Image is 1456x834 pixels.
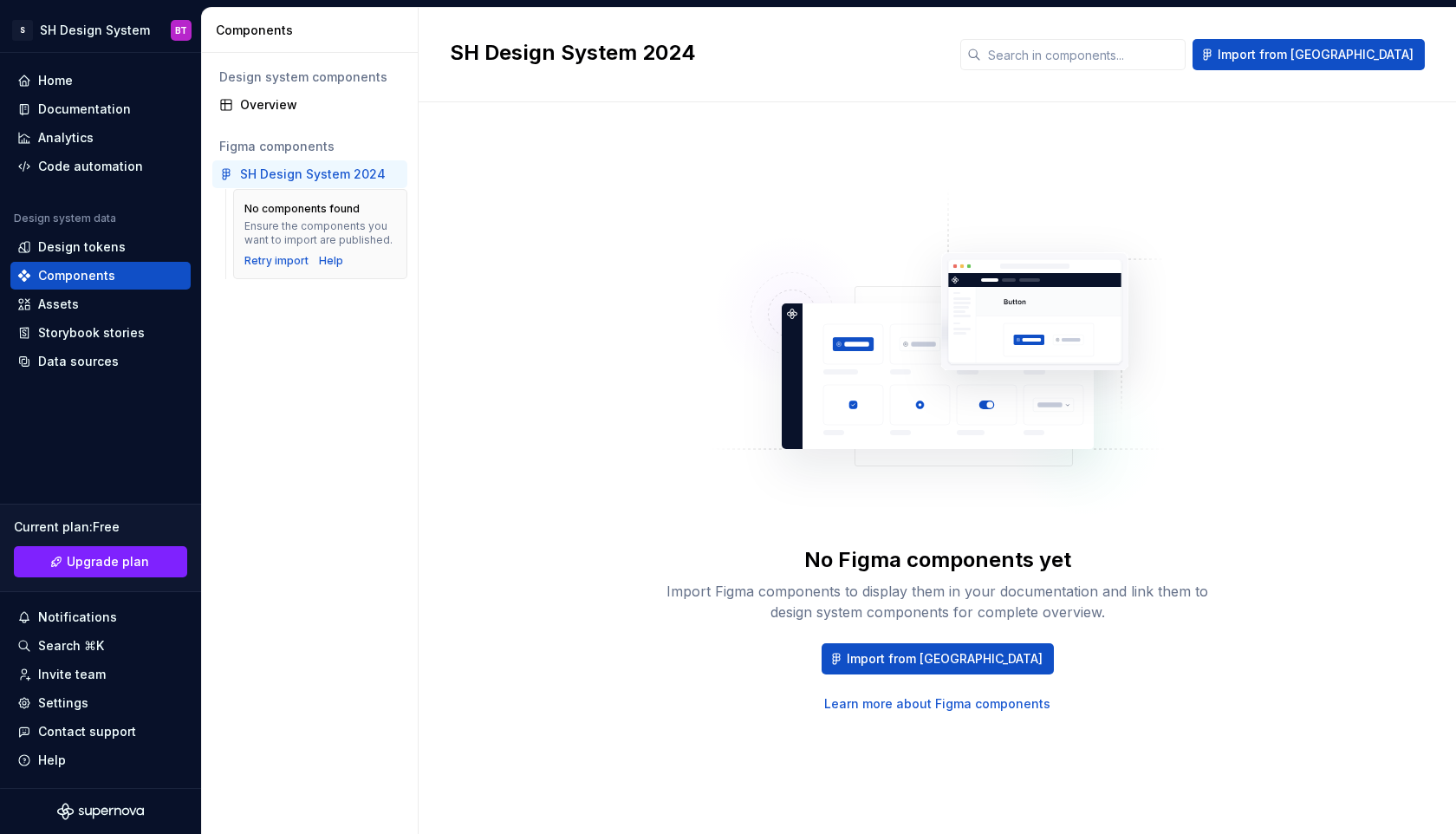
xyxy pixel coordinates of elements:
button: Contact support [10,718,191,746]
a: Settings [10,689,191,717]
button: Import from [GEOGRAPHIC_DATA] [1193,39,1425,70]
a: Design tokens [10,233,191,261]
div: Invite team [38,666,106,683]
div: Contact support [38,723,136,740]
div: Components [216,22,411,39]
h2: SH Design System 2024 [450,39,939,67]
div: Analytics [38,129,94,147]
div: Data sources [38,353,119,370]
a: Documentation [10,95,191,123]
button: Retry import [244,254,309,268]
div: Assets [38,296,79,313]
a: Home [10,67,191,94]
div: No Figma components yet [804,546,1071,574]
div: No components found [244,202,360,216]
a: Storybook stories [10,319,191,347]
button: Import from [GEOGRAPHIC_DATA] [822,643,1054,674]
div: Settings [38,694,88,712]
a: Code automation [10,153,191,180]
div: Home [38,72,73,89]
div: Help [38,752,66,769]
a: Analytics [10,124,191,152]
div: Notifications [38,609,117,626]
a: Assets [10,290,191,318]
div: Design system data [14,212,116,225]
svg: Supernova Logo [57,803,144,820]
button: Help [10,746,191,774]
div: Storybook stories [38,324,145,342]
div: Current plan : Free [14,518,187,536]
span: Upgrade plan [67,553,149,570]
a: Data sources [10,348,191,375]
div: Figma components [219,138,400,155]
div: Design system components [219,68,400,86]
a: Overview [212,91,407,119]
div: Code automation [38,158,143,175]
div: SH Design System 2024 [240,166,386,183]
div: BT [175,23,187,37]
div: Import Figma components to display them in your documentation and link them to design system comp... [660,581,1215,622]
div: SH Design System [40,22,150,39]
button: Search ⌘K [10,632,191,660]
a: Components [10,262,191,290]
button: SSH Design SystemBT [3,11,198,49]
div: Design tokens [38,238,126,256]
div: Documentation [38,101,131,118]
a: Invite team [10,661,191,688]
div: Overview [240,96,400,114]
div: Search ⌘K [38,637,104,655]
div: S [12,20,33,41]
input: Search in components... [981,39,1186,70]
a: Learn more about Figma components [824,695,1050,713]
span: Import from [GEOGRAPHIC_DATA] [1218,46,1414,63]
a: SH Design System 2024 [212,160,407,188]
a: Help [319,254,343,268]
a: Upgrade plan [14,546,187,577]
span: Import from [GEOGRAPHIC_DATA] [847,650,1043,668]
button: Notifications [10,603,191,631]
div: Components [38,267,115,284]
div: Ensure the components you want to import are published. [244,219,396,247]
